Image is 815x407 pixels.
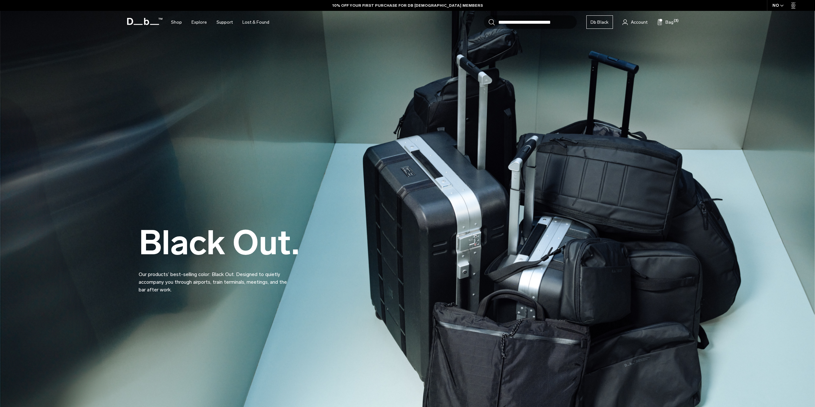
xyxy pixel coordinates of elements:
[242,11,269,34] a: Lost & Found
[657,18,673,26] button: Bag (3)
[166,11,274,34] nav: Main Navigation
[216,11,233,34] a: Support
[332,3,483,8] a: 10% OFF YOUR FIRST PURCHASE FOR DB [DEMOGRAPHIC_DATA] MEMBERS
[623,18,648,26] a: Account
[674,18,679,24] span: (3)
[665,19,673,26] span: Bag
[139,263,292,294] p: Our products’ best-selling color: Black Out. Designed to quietly accompany you through airports, ...
[631,19,648,26] span: Account
[192,11,207,34] a: Explore
[139,226,299,260] h2: Black Out.
[586,15,613,29] a: Db Black
[171,11,182,34] a: Shop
